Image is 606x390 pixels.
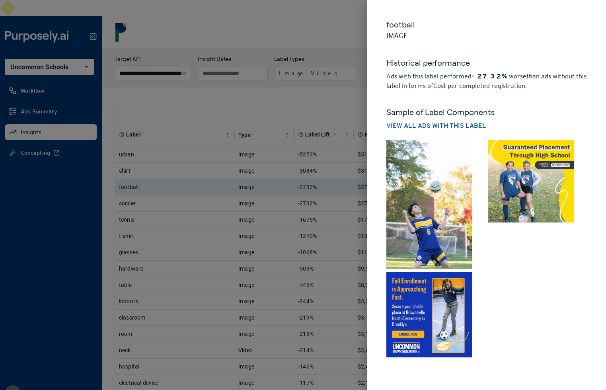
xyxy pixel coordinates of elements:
[386,72,587,91] p: Ads with this label performed worse than ads without this label in terms of Cost per completed re...
[386,57,587,72] h5: Historical performance
[386,30,587,41] p: Image
[386,140,472,269] img: imgbdac86e7178dd01c84da56c057f75307
[386,121,486,131] button: View all ads with this label
[386,19,587,30] h5: football
[386,272,472,357] img: img80c8625c3853e0414642781920e34c56
[472,72,507,80] strong: -2732%
[488,140,574,222] img: img123ec5e4747769d2cb44ea638bc77142
[386,107,587,118] h5: Sample of Label Components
